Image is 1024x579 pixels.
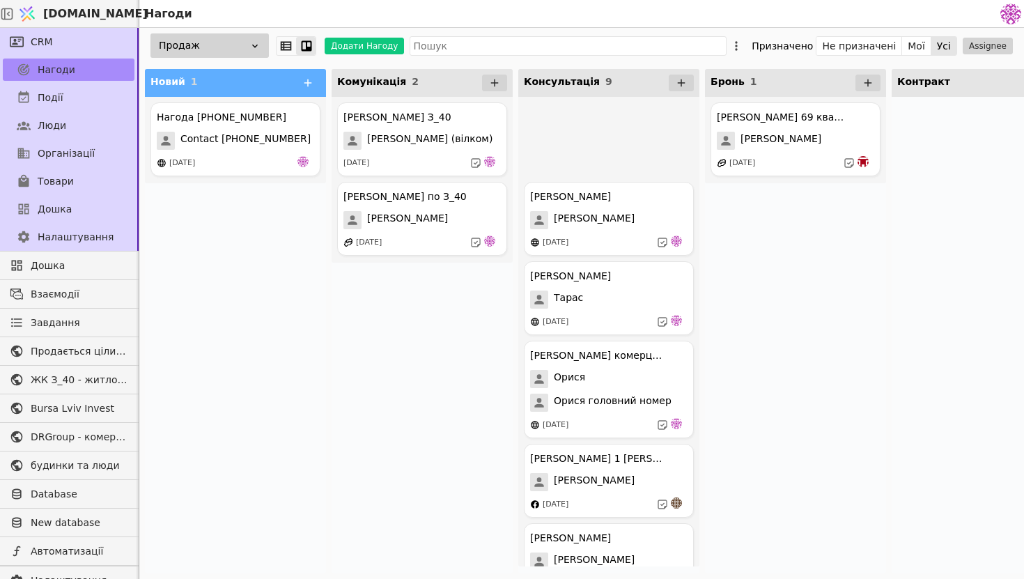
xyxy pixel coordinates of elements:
span: Бронь [711,76,745,87]
div: [PERSON_NAME] по З_40[PERSON_NAME][DATE]de [337,182,507,256]
div: [PERSON_NAME] З_40[PERSON_NAME] (вілком)[DATE]de [337,102,507,176]
div: [DATE] [356,237,382,249]
button: Усі [931,36,956,56]
button: Мої [902,36,931,56]
img: facebook.svg [530,500,540,509]
span: Налаштування [38,230,114,245]
span: Автоматизації [31,544,127,559]
span: [PERSON_NAME] [554,473,635,491]
button: Assignee [963,38,1013,54]
img: an [671,497,682,509]
span: 2 [412,76,419,87]
div: Нагода [PHONE_NUMBER] [157,110,286,125]
span: Організації [38,146,95,161]
span: [PERSON_NAME] (вілком) [367,132,492,150]
a: Товари [3,170,134,192]
span: Нагоди [38,63,75,77]
div: [PERSON_NAME]Тарас[DATE]de [524,261,694,335]
div: [DATE] [543,316,568,328]
a: Database [3,483,134,505]
img: online-store.svg [157,158,166,168]
a: New database [3,511,134,534]
span: [PERSON_NAME] [554,211,635,229]
span: Bursa Lviv Invest [31,401,127,416]
span: Люди [38,118,66,133]
img: de [671,418,682,429]
a: Дошка [3,254,134,277]
a: Автоматизації [3,540,134,562]
img: de [484,156,495,167]
span: [PERSON_NAME] [554,553,635,571]
div: [PERSON_NAME] комерція Курдонери [530,348,662,363]
a: Взаємодії [3,283,134,305]
div: [PERSON_NAME] 69 квартира[PERSON_NAME][DATE]bo [711,102,881,176]
input: Пошук [410,36,727,56]
div: [PERSON_NAME] З_40 [343,110,451,125]
span: [PERSON_NAME] [740,132,821,150]
img: 137b5da8a4f5046b86490006a8dec47a [1000,3,1021,24]
span: 1 [750,76,757,87]
span: New database [31,516,127,530]
span: Комунікація [337,76,406,87]
div: [PERSON_NAME][PERSON_NAME][DATE]de [524,182,694,256]
span: ЖК З_40 - житлова та комерційна нерухомість класу Преміум [31,373,127,387]
img: online-store.svg [530,420,540,430]
a: Налаштування [3,226,134,248]
div: [DATE] [543,419,568,431]
img: online-store.svg [530,238,540,247]
a: Завдання [3,311,134,334]
div: [PERSON_NAME] комерція КурдонериОрисяОрися головний номер[DATE]de [524,341,694,438]
img: de [484,236,495,247]
span: Contact [PHONE_NUMBER] [180,132,311,150]
span: Контракт [897,76,950,87]
a: Події [3,86,134,109]
img: de [671,315,682,326]
span: [PERSON_NAME] [367,211,448,229]
div: [PERSON_NAME] 1 [PERSON_NAME][PERSON_NAME][DATE]an [524,444,694,518]
img: online-store.svg [530,317,540,327]
span: Тарас [554,291,583,309]
span: Взаємодії [31,287,127,302]
div: [PERSON_NAME] [530,269,611,284]
img: bo [858,156,869,167]
div: [DATE] [543,499,568,511]
span: Дошка [31,258,127,273]
a: будинки та люди [3,454,134,477]
div: [PERSON_NAME] [530,190,611,204]
div: [PERSON_NAME] по З_40 [343,190,467,204]
span: Орися головний номер [554,394,672,412]
a: Нагоди [3,59,134,81]
a: Дошка [3,198,134,220]
span: 9 [605,76,612,87]
span: Database [31,487,127,502]
img: de [297,156,309,167]
a: Продається цілий будинок [PERSON_NAME] нерухомість [3,340,134,362]
div: [DATE] [729,157,755,169]
button: Додати Нагоду [325,38,404,54]
span: [DOMAIN_NAME] [43,6,148,22]
div: Нагода [PHONE_NUMBER]Contact [PHONE_NUMBER][DATE]de [150,102,320,176]
a: Bursa Lviv Invest [3,397,134,419]
a: Люди [3,114,134,137]
div: [PERSON_NAME] 69 квартира [717,110,849,125]
div: [DATE] [169,157,195,169]
div: Призначено [752,36,813,56]
span: Орися [554,370,585,388]
img: de [671,236,682,247]
div: [PERSON_NAME] 1 [PERSON_NAME] [530,451,662,466]
img: affiliate-program.svg [343,238,353,247]
span: Товари [38,174,74,189]
img: Logo [17,1,38,27]
h2: Нагоди [139,6,192,22]
div: [DATE] [543,237,568,249]
a: Організації [3,142,134,164]
div: [DATE] [343,157,369,169]
span: DRGroup - комерційна нерухоомість [31,430,127,445]
span: Завдання [31,316,80,330]
a: CRM [3,31,134,53]
img: affiliate-program.svg [717,158,727,168]
span: Дошка [38,202,72,217]
span: Події [38,91,63,105]
a: DRGroup - комерційна нерухоомість [3,426,134,448]
a: ЖК З_40 - житлова та комерційна нерухомість класу Преміум [3,369,134,391]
